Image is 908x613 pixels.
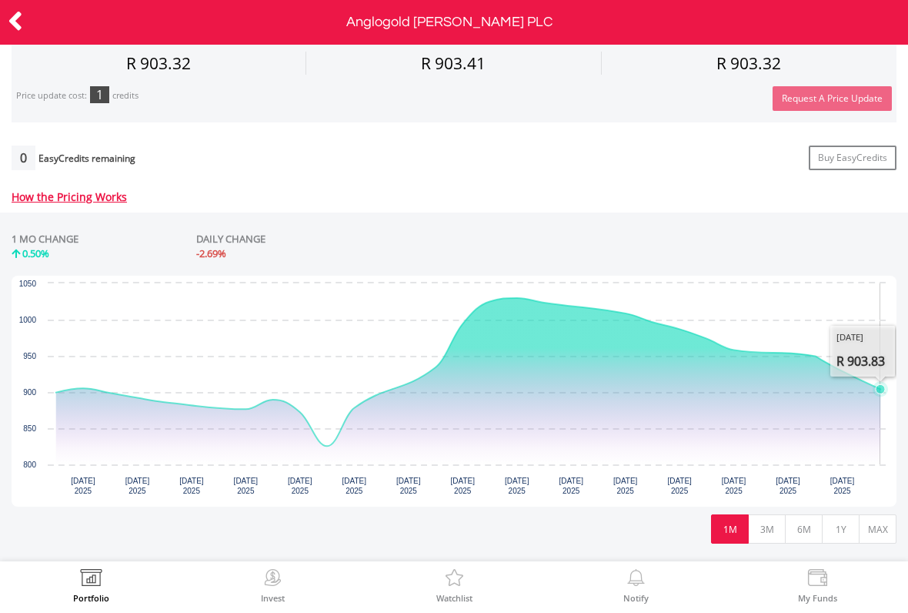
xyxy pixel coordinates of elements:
[798,569,837,602] a: My Funds
[38,153,135,166] div: EasyCredits remaining
[442,569,466,591] img: Watchlist
[773,86,892,111] button: Request A Price Update
[261,569,285,591] img: Invest Now
[822,514,860,544] button: 1Y
[23,388,36,397] text: 900
[12,146,35,170] div: 0
[613,477,638,495] text: [DATE] 2025
[559,477,583,495] text: [DATE] 2025
[342,477,367,495] text: [DATE] 2025
[22,246,49,260] span: 0.50%
[12,276,896,507] svg: Interactive chart
[261,569,285,602] a: Invest
[809,146,896,170] a: Buy EasyCredits
[623,569,649,602] a: Notify
[73,594,109,602] label: Portfolio
[776,477,800,495] text: [DATE] 2025
[748,514,786,544] button: 3M
[79,569,103,591] img: View Portfolio
[12,232,78,246] div: 1 MO CHANGE
[667,477,692,495] text: [DATE] 2025
[806,569,830,591] img: View Funds
[288,477,312,495] text: [DATE] 2025
[623,594,649,602] label: Notify
[785,514,823,544] button: 6M
[859,514,896,544] button: MAX
[624,569,648,591] img: View Notifications
[196,246,226,260] span: -2.69%
[23,461,36,469] text: 800
[234,477,259,495] text: [DATE] 2025
[876,385,885,394] path: Wednesday, 20 Aug, 09:53:26.161, 903.83.
[23,424,36,433] text: 850
[830,477,855,495] text: [DATE] 2025
[73,569,109,602] a: Portfolio
[112,90,139,102] div: credits
[126,52,191,74] span: R 903.32
[436,594,472,602] label: Watchlist
[125,477,150,495] text: [DATE] 2025
[12,189,127,204] a: How the Pricing Works
[196,232,418,246] div: DAILY CHANGE
[722,477,746,495] text: [DATE] 2025
[19,280,37,288] text: 1050
[90,86,109,103] div: 1
[23,352,36,360] text: 950
[798,594,837,602] label: My Funds
[711,514,749,544] button: 1M
[716,52,781,74] span: R 903.32
[436,569,472,602] a: Watchlist
[19,316,37,324] text: 1000
[396,477,421,495] text: [DATE] 2025
[261,594,285,602] label: Invest
[179,477,204,495] text: [DATE] 2025
[16,90,87,102] div: Price update cost:
[421,52,486,74] span: R 903.41
[505,477,529,495] text: [DATE] 2025
[450,477,475,495] text: [DATE] 2025
[71,477,95,495] text: [DATE] 2025
[12,276,896,507] div: Chart. Highcharts interactive chart.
